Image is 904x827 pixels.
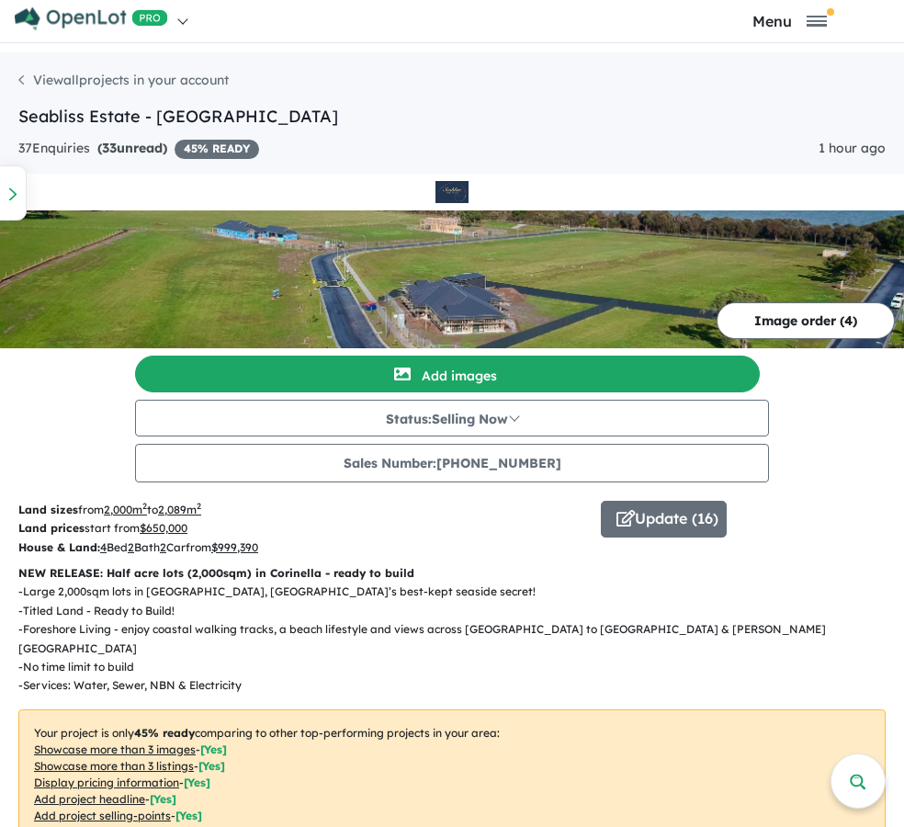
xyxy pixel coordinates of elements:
[15,7,168,30] img: Openlot PRO Logo White
[819,138,886,160] div: 1 hour ago
[7,181,897,203] img: Seabliss Estate - Corinella Logo
[18,519,587,538] p: start from
[104,503,147,516] u: 2,000 m
[200,742,227,756] span: [ Yes ]
[34,809,171,822] u: Add project selling-points
[135,444,769,482] button: Sales Number:[PHONE_NUMBER]
[147,503,201,516] span: to
[681,12,900,29] button: Toggle navigation
[128,540,134,554] u: 2
[18,620,886,658] p: - Foreshore Living - enjoy coastal walking tracks, a beach lifestyle and views across [GEOGRAPHIC...
[18,564,886,583] p: NEW RELEASE: Half acre lots (2,000sqm) in Corinella - ready to build
[18,676,886,695] p: - Services: Water, Sewer, NBN & Electricity
[135,400,769,436] button: Status:Selling Now
[18,538,587,557] p: Bed Bath Car from
[175,140,259,159] span: 45 % READY
[34,776,179,789] u: Display pricing information
[97,140,167,156] strong: ( unread)
[601,501,727,538] button: Update (16)
[34,742,196,756] u: Showcase more than 3 images
[197,501,201,511] sup: 2
[211,540,258,554] u: $ 999,390
[142,501,147,511] sup: 2
[184,776,210,789] span: [ Yes ]
[18,138,259,160] div: 37 Enquir ies
[18,106,338,127] a: Seabliss Estate - [GEOGRAPHIC_DATA]
[150,792,176,806] span: [ Yes ]
[140,521,187,535] u: $ 650,000
[158,503,201,516] u: 2,089 m
[18,602,886,620] p: - Titled Land - Ready to Build!
[134,726,195,740] b: 45 % ready
[18,72,229,88] a: Viewallprojects in your account
[102,140,117,156] span: 33
[34,792,145,806] u: Add project headline
[18,540,100,554] b: House & Land:
[18,583,886,601] p: - Large 2,000sqm lots in [GEOGRAPHIC_DATA], [GEOGRAPHIC_DATA]’s best-kept seaside secret!
[198,759,225,773] span: [ Yes ]
[160,540,166,554] u: 2
[135,356,760,392] button: Add images
[717,302,895,339] button: Image order (4)
[18,501,587,519] p: from
[100,540,107,554] u: 4
[18,71,886,104] nav: breadcrumb
[18,658,886,676] p: - No time limit to build
[18,521,85,535] b: Land prices
[175,809,202,822] span: [ Yes ]
[34,759,194,773] u: Showcase more than 3 listings
[18,503,78,516] b: Land sizes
